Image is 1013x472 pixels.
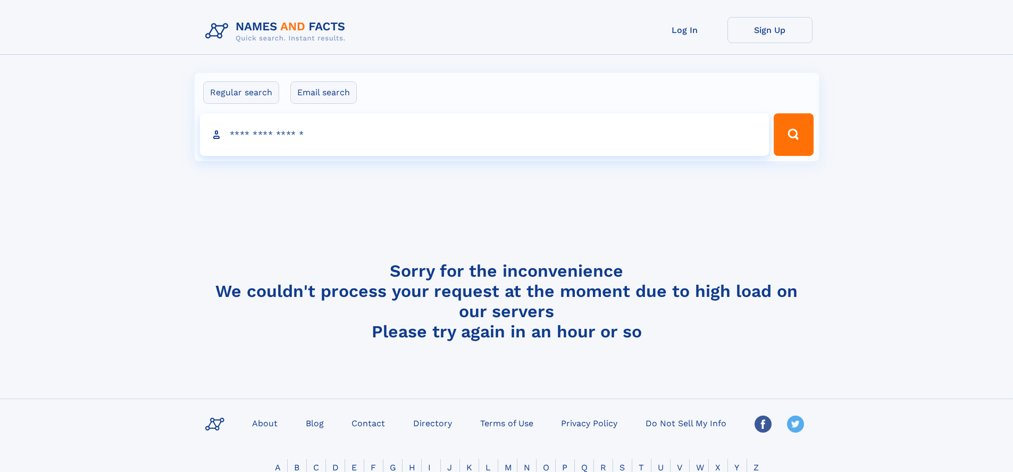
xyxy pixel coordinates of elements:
img: Logo Names and Facts [201,17,354,46]
a: Directory [409,415,456,430]
a: Terms of Use [476,415,538,430]
a: Contact [347,415,389,430]
img: Facebook [755,416,772,433]
a: About [248,415,282,430]
a: Log In [642,17,727,43]
h4: Sorry for the inconvenience We couldn't process your request at the moment due to high load on ou... [201,261,813,342]
a: Privacy Policy [557,415,622,430]
a: Do Not Sell My Info [641,415,731,430]
label: Regular search [203,81,279,104]
a: Sign Up [727,17,813,43]
button: Search Button [774,113,813,156]
input: search input [200,113,769,156]
img: Twitter [787,416,804,433]
label: Email search [290,81,357,104]
a: Blog [302,415,328,430]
